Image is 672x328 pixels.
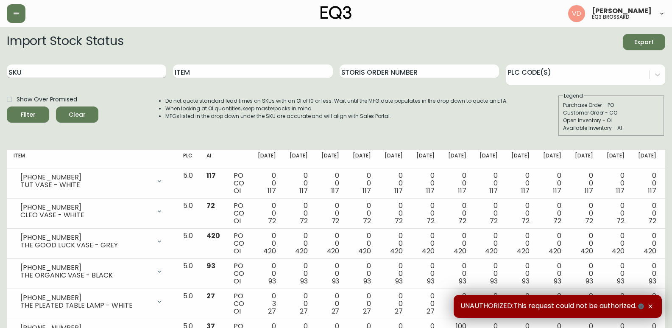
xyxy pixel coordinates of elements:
[353,292,371,315] div: 0 0
[638,172,656,195] div: 0 0
[394,186,403,196] span: 117
[592,8,652,14] span: [PERSON_NAME]
[631,150,663,168] th: [DATE]
[395,216,403,226] span: 72
[638,202,656,225] div: 0 0
[416,202,435,225] div: 0 0
[448,202,466,225] div: 0 0
[511,202,530,225] div: 0 0
[20,241,151,249] div: THE GOOD LUCK VASE - GREY
[522,276,530,286] span: 93
[521,216,530,226] span: 72
[607,292,625,315] div: 0 0
[427,306,435,316] span: 27
[206,201,215,210] span: 72
[575,202,593,225] div: 0 0
[165,112,508,120] li: MFGs listed in the drop down under the SKU are accurate and will align with Sales Portal.
[353,262,371,285] div: 0 0
[607,232,625,255] div: 0 0
[363,306,371,316] span: 27
[258,292,276,315] div: 0 3
[385,172,403,195] div: 0 0
[234,246,241,256] span: OI
[385,232,403,255] div: 0 0
[20,272,151,279] div: THE ORGANIC VASE - BLACK
[176,199,200,229] td: 5.0
[563,92,584,100] legend: Legend
[234,306,241,316] span: OI
[20,211,151,219] div: CLEO VASE - WHITE
[543,172,561,195] div: 0 0
[575,232,593,255] div: 0 0
[176,289,200,319] td: 5.0
[295,246,308,256] span: 420
[63,109,92,120] span: Clear
[283,150,315,168] th: [DATE]
[441,150,473,168] th: [DATE]
[390,246,403,256] span: 420
[648,216,656,226] span: 72
[448,292,466,315] div: 0 0
[258,172,276,195] div: 0 0
[511,172,530,195] div: 0 0
[630,37,658,48] span: Export
[56,107,98,123] button: Clear
[234,262,244,285] div: PO CO
[563,101,660,109] div: Purchase Order - PO
[165,97,508,105] li: Do not quote standard lead times on SKUs with an OI of 10 or less. Wait until the MFG date popula...
[263,246,276,256] span: 420
[649,276,656,286] span: 93
[234,276,241,286] span: OI
[480,262,498,285] div: 0 0
[422,246,435,256] span: 420
[568,5,585,22] img: 34cbe8de67806989076631741e6a7c6b
[290,172,308,195] div: 0 0
[321,292,340,315] div: 0 0
[363,216,371,226] span: 72
[363,276,371,286] span: 93
[480,202,498,225] div: 0 0
[7,150,176,168] th: Item
[200,150,227,168] th: AI
[258,202,276,225] div: 0 0
[385,202,403,225] div: 0 0
[321,232,340,255] div: 0 0
[290,232,308,255] div: 0 0
[251,150,283,168] th: [DATE]
[543,262,561,285] div: 0 0
[489,186,498,196] span: 117
[416,292,435,315] div: 0 0
[553,216,561,226] span: 72
[290,292,308,315] div: 0 0
[258,232,276,255] div: 0 0
[290,262,308,285] div: 0 0
[206,291,215,301] span: 27
[300,306,308,316] span: 27
[454,246,466,256] span: 420
[234,292,244,315] div: PO CO
[321,202,340,225] div: 0 0
[268,216,276,226] span: 72
[20,234,151,241] div: [PHONE_NUMBER]
[480,292,498,315] div: 0 0
[14,292,170,311] div: [PHONE_NUMBER]THE PLEATED TABLE LAMP - WHITE
[14,262,170,281] div: [PHONE_NUMBER]THE ORGANIC VASE - BLACK
[490,276,498,286] span: 93
[395,276,403,286] span: 93
[17,95,77,104] span: Show Over Promised
[600,150,632,168] th: [DATE]
[176,259,200,289] td: 5.0
[563,124,660,132] div: Available Inventory - AI
[14,202,170,221] div: [PHONE_NUMBER]CLEO VASE - WHITE
[315,150,346,168] th: [DATE]
[505,150,536,168] th: [DATE]
[490,216,498,226] span: 72
[176,150,200,168] th: PLC
[234,216,241,226] span: OI
[176,168,200,199] td: 5.0
[616,186,625,196] span: 117
[258,262,276,285] div: 0 0
[458,216,466,226] span: 72
[327,246,340,256] span: 420
[206,171,216,180] span: 117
